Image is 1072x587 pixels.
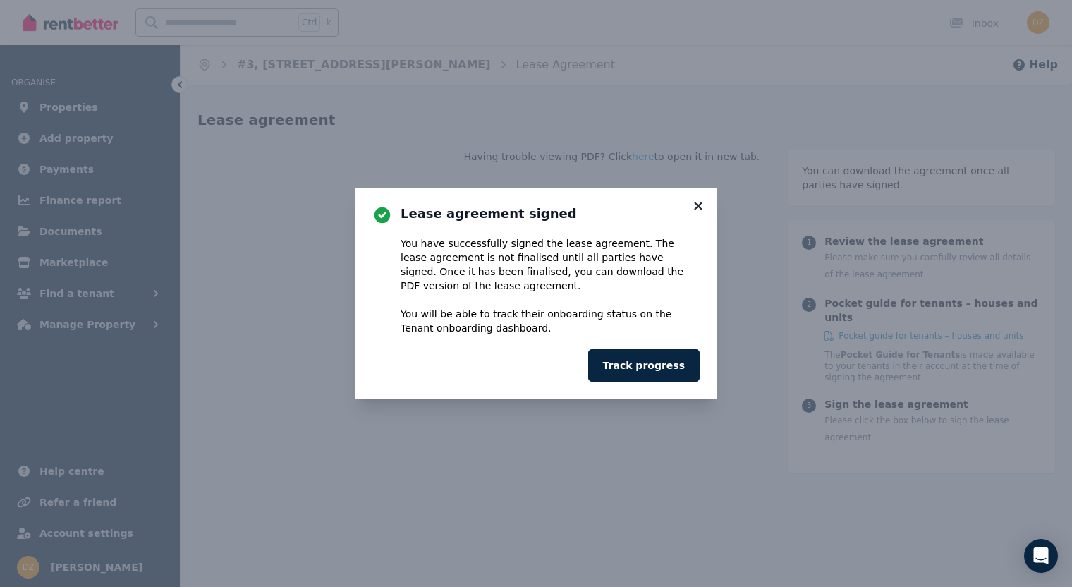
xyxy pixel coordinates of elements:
p: You will be able to track their onboarding status on the Tenant onboarding dashboard. [401,307,700,335]
button: Track progress [588,349,700,382]
span: not finalised until all parties have signed [401,252,664,277]
h3: Lease agreement signed [401,205,700,222]
div: You have successfully signed the lease agreement. The lease agreement is . Once it has been final... [401,236,700,335]
div: Open Intercom Messenger [1024,539,1058,573]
